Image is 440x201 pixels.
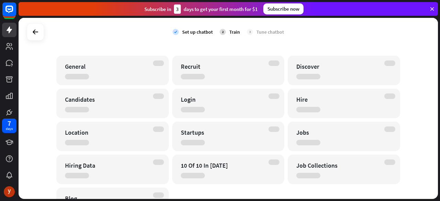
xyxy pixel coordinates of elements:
[296,129,379,136] div: Jobs
[6,126,13,131] div: days
[65,63,148,70] div: General
[296,96,379,103] div: Hire
[229,29,240,35] div: Train
[181,63,264,70] div: Recruit
[65,129,148,136] div: Location
[182,29,213,35] div: Set up chatbot
[8,120,11,126] div: 7
[296,63,379,70] div: Discover
[247,29,253,35] div: 3
[181,129,264,136] div: Startups
[181,96,264,103] div: Login
[174,4,181,14] div: 3
[263,3,304,14] div: Subscribe now
[173,29,179,35] i: check
[65,161,148,169] div: Hiring Data
[144,4,258,14] div: Subscribe in days to get your first month for $1
[296,161,379,169] div: Job Collections
[220,29,226,35] div: 2
[65,96,148,103] div: Candidates
[5,3,26,23] button: Open LiveChat chat widget
[181,161,264,169] div: 10 Of 10 In [DATE]
[2,119,16,133] a: 7 days
[256,29,284,35] div: Tune chatbot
